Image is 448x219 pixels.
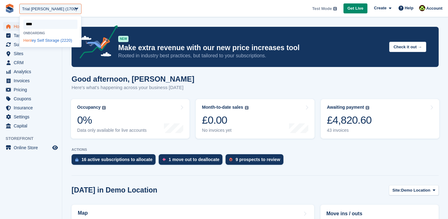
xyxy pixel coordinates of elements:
span: Demo Location [401,187,430,193]
img: icon-info-grey-7440780725fd019a000dd9b08b2336e03edf1995a4989e88bcd33f0948082b44.svg [366,106,369,110]
a: menu [3,22,59,31]
a: Preview store [51,144,59,151]
h2: Map [78,210,88,216]
h2: [DATE] in Demo Location [72,186,157,194]
div: NEW [118,36,128,42]
a: menu [3,58,59,67]
img: price-adjustments-announcement-icon-8257ccfd72463d97f412b2fc003d46551f7dbcb40ab6d574587a9cd5c0d94... [74,25,118,61]
a: menu [3,76,59,85]
span: Henl [23,38,32,43]
img: active_subscription_to_allocate_icon-d502201f5373d7db506a760aba3b589e785aa758c864c3986d89f69b8ff3... [75,158,78,162]
span: Account [426,5,442,12]
a: menu [3,143,59,152]
h2: Move ins / outs [326,210,433,217]
span: Insurance [14,103,51,112]
p: ACTIONS [72,148,439,152]
div: 9 prospects to review [236,157,280,162]
a: menu [3,40,59,49]
a: Awaiting payment £4,820.60 43 invoices [321,99,439,139]
a: Month-to-date sales £0.00 No invoices yet [196,99,314,139]
a: Occupancy 0% Data only available for live accounts [71,99,189,139]
div: Occupancy [77,105,100,110]
img: move_outs_to_deallocate_icon-f764333ba52eb49d3ac5e1228854f67142a1ed5810a6f6cc68b1a99e826820c5.svg [162,158,166,161]
p: Rooted in industry best practices, but tailored to your subscriptions. [118,52,384,59]
img: icon-info-grey-7440780725fd019a000dd9b08b2336e03edf1995a4989e88bcd33f0948082b44.svg [245,106,249,110]
a: Get Live [343,3,367,14]
span: Pricing [14,85,51,94]
p: Here's what's happening across your business [DATE] [72,84,194,91]
a: 1 move out to deallocate [159,154,226,168]
span: Settings [14,112,51,121]
div: Month-to-date sales [202,105,243,110]
span: Analytics [14,67,51,76]
div: Onboarding [20,31,81,35]
span: Storefront [6,136,62,142]
a: 9 prospects to review [226,154,286,168]
span: Invoices [14,76,51,85]
a: menu [3,103,59,112]
a: menu [3,49,59,58]
span: Tasks [14,31,51,40]
img: icon-info-grey-7440780725fd019a000dd9b08b2336e03edf1995a4989e88bcd33f0948082b44.svg [102,106,106,110]
span: Online Store [14,143,51,152]
a: menu [3,31,59,40]
div: £0.00 [202,114,248,126]
img: stora-icon-8386f47178a22dfd0bd8f6a31ec36ba5ce8667c1dd55bd0f319d3a0aa187defe.svg [5,4,14,13]
div: £4,820.60 [327,114,372,126]
div: No invoices yet [202,128,248,133]
button: Check it out → [389,42,426,52]
span: Capital [14,121,51,130]
span: CRM [14,58,51,67]
div: Trial [PERSON_NAME] (1709) [22,6,77,12]
a: menu [3,112,59,121]
div: Data only available for live accounts [77,128,147,133]
span: Help [405,5,413,11]
button: Site: Demo Location [389,185,439,195]
div: 16 active subscriptions to allocate [82,157,152,162]
span: Create [374,5,386,11]
div: 0% [77,114,147,126]
span: Site: [392,187,401,193]
a: menu [3,85,59,94]
span: Subscriptions [14,40,51,49]
div: Awaiting payment [327,105,364,110]
span: Coupons [14,94,51,103]
div: 1 move out to deallocate [169,157,219,162]
span: Home [14,22,51,31]
a: menu [3,94,59,103]
h1: Good afternoon, [PERSON_NAME] [72,75,194,83]
span: Sites [14,49,51,58]
div: 43 invoices [327,128,372,133]
img: Catherine Coffey [419,5,425,11]
img: prospect-51fa495bee0391a8d652442698ab0144808aea92771e9ea1ae160a38d050c398.svg [229,158,232,161]
div: ey Self Storage (2220) [20,36,81,45]
span: Get Live [348,5,363,12]
a: menu [3,121,59,130]
p: Make extra revenue with our new price increases tool [118,43,384,52]
span: Test Mode [312,6,332,12]
a: 16 active subscriptions to allocate [72,154,159,168]
img: icon-info-grey-7440780725fd019a000dd9b08b2336e03edf1995a4989e88bcd33f0948082b44.svg [333,7,337,11]
a: menu [3,67,59,76]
